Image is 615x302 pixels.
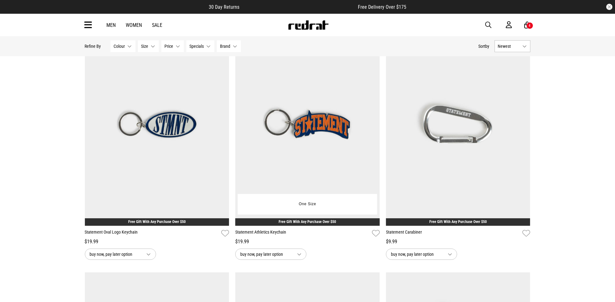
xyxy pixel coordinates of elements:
[386,229,520,238] a: Statement Carabiner
[138,40,159,52] button: Size
[479,42,490,50] button: Sortby
[114,44,125,49] span: Colour
[235,249,306,260] button: buy now, pay later option
[126,22,142,28] a: Women
[141,44,149,49] span: Size
[386,249,457,260] button: buy now, pay later option
[209,4,239,10] span: 30 Day Returns
[165,44,173,49] span: Price
[217,40,241,52] button: Brand
[107,22,116,28] a: Men
[279,220,336,224] a: Free Gift With Any Purchase Over $50
[486,44,490,49] span: by
[495,40,530,52] button: Newest
[235,23,380,226] img: Statement Athletics Keychain in Orange
[235,229,369,238] a: Statement Athletics Keychain
[525,22,530,28] a: 4
[85,23,229,226] img: Statement Oval Logo Keychain in Blue
[90,250,142,258] span: buy now, pay later option
[288,20,329,30] img: Redrat logo
[429,220,487,224] a: Free Gift With Any Purchase Over $50
[358,4,406,10] span: Free Delivery Over $175
[252,4,345,10] iframe: Customer reviews powered by Trustpilot
[186,40,214,52] button: Specials
[5,2,24,21] button: Open LiveChat chat widget
[161,40,184,52] button: Price
[85,229,219,238] a: Statement Oval Logo Keychain
[85,249,156,260] button: buy now, pay later option
[235,238,380,245] div: $19.99
[110,40,135,52] button: Colour
[391,250,443,258] span: buy now, pay later option
[190,44,204,49] span: Specials
[85,238,229,245] div: $19.99
[529,23,531,28] div: 4
[498,44,520,49] span: Newest
[152,22,163,28] a: Sale
[386,23,530,226] img: Statement Carabiner in Silver
[294,199,321,210] button: One Size
[240,250,292,258] span: buy now, pay later option
[386,238,530,245] div: $9.99
[128,220,186,224] a: Free Gift With Any Purchase Over $50
[220,44,231,49] span: Brand
[85,44,101,49] p: Refine By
